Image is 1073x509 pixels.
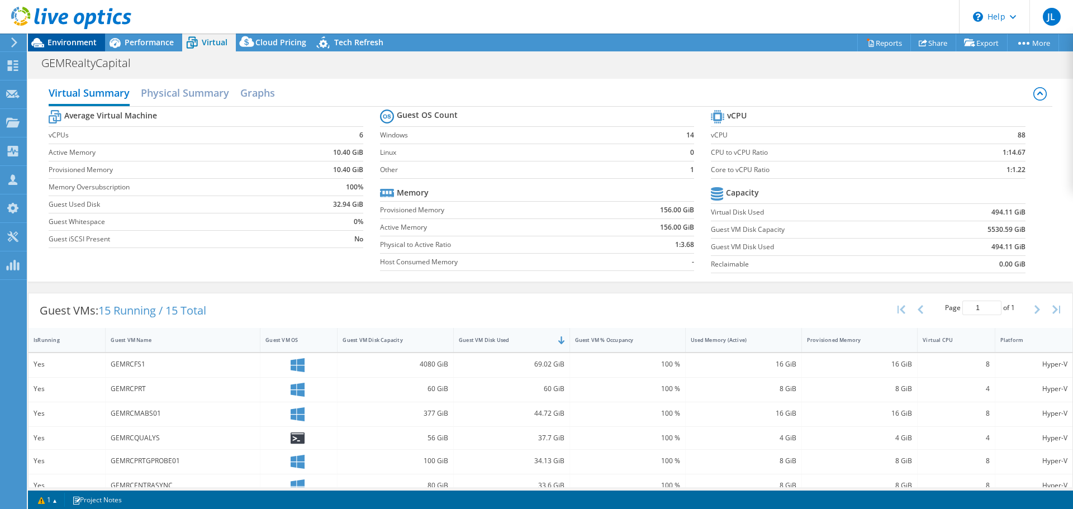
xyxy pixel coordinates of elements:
[111,479,255,492] div: GEMRCENTRASYNC
[265,336,319,344] div: Guest VM OS
[359,130,363,141] b: 6
[380,239,603,250] label: Physical to Active Ratio
[991,207,1025,218] b: 494.11 GiB
[49,234,295,245] label: Guest iSCSI Present
[675,239,694,250] b: 1:3.68
[49,199,295,210] label: Guest Used Disk
[1006,164,1025,175] b: 1:1.22
[923,479,989,492] div: 8
[48,37,97,47] span: Environment
[1043,8,1061,26] span: JL
[575,336,667,344] div: Guest VM % Occupancy
[923,358,989,370] div: 8
[459,479,564,492] div: 33.6 GiB
[991,241,1025,253] b: 494.11 GiB
[380,204,603,216] label: Provisioned Memory
[380,147,666,158] label: Linux
[923,432,989,444] div: 4
[111,383,255,395] div: GEMRCPRT
[64,493,130,507] a: Project Notes
[343,455,448,467] div: 100 GiB
[333,164,363,175] b: 10.40 GiB
[923,383,989,395] div: 4
[34,479,100,492] div: Yes
[987,224,1025,235] b: 5530.59 GiB
[807,383,913,395] div: 8 GiB
[380,222,603,233] label: Active Memory
[945,301,1015,315] span: Page of
[49,130,295,141] label: vCPUs
[380,130,666,141] label: Windows
[343,358,448,370] div: 4080 GiB
[691,407,796,420] div: 16 GiB
[727,110,747,121] b: vCPU
[575,358,681,370] div: 100 %
[459,358,564,370] div: 69.02 GiB
[807,455,913,467] div: 8 GiB
[575,455,681,467] div: 100 %
[240,82,275,104] h2: Graphs
[711,130,943,141] label: vCPU
[111,358,255,370] div: GEMRCFS1
[1000,455,1067,467] div: Hyper-V
[711,224,923,235] label: Guest VM Disk Capacity
[36,57,148,69] h1: GEMRealtyCapital
[343,479,448,492] div: 80 GiB
[111,336,241,344] div: Guest VM Name
[34,336,87,344] div: IsRunning
[397,187,429,198] b: Memory
[34,383,100,395] div: Yes
[354,234,363,245] b: No
[125,37,174,47] span: Performance
[64,110,157,121] b: Average Virtual Machine
[660,204,694,216] b: 156.00 GiB
[334,37,383,47] span: Tech Refresh
[459,455,564,467] div: 34.13 GiB
[49,147,295,158] label: Active Memory
[660,222,694,233] b: 156.00 GiB
[807,479,913,492] div: 8 GiB
[686,130,694,141] b: 14
[691,383,796,395] div: 8 GiB
[807,432,913,444] div: 4 GiB
[34,358,100,370] div: Yes
[1003,147,1025,158] b: 1:14.67
[459,432,564,444] div: 37.7 GiB
[711,164,943,175] label: Core to vCPU Ratio
[1000,358,1067,370] div: Hyper-V
[807,407,913,420] div: 16 GiB
[999,259,1025,270] b: 0.00 GiB
[1000,407,1067,420] div: Hyper-V
[711,207,923,218] label: Virtual Disk Used
[923,455,989,467] div: 8
[575,407,681,420] div: 100 %
[111,407,255,420] div: GEMRCMABS01
[1018,130,1025,141] b: 88
[1011,303,1015,312] span: 1
[711,241,923,253] label: Guest VM Disk Used
[111,455,255,467] div: GEMRCPRTGPROBE01
[973,12,983,22] svg: \n
[1000,479,1067,492] div: Hyper-V
[1000,432,1067,444] div: Hyper-V
[690,147,694,158] b: 0
[34,455,100,467] div: Yes
[49,216,295,227] label: Guest Whitespace
[692,256,694,268] b: -
[343,383,448,395] div: 60 GiB
[691,336,783,344] div: Used Memory (Active)
[691,479,796,492] div: 8 GiB
[923,336,976,344] div: Virtual CPU
[691,432,796,444] div: 4 GiB
[141,82,229,104] h2: Physical Summary
[343,432,448,444] div: 56 GiB
[711,147,943,158] label: CPU to vCPU Ratio
[1007,34,1059,51] a: More
[380,164,666,175] label: Other
[49,164,295,175] label: Provisioned Memory
[333,199,363,210] b: 32.94 GiB
[691,358,796,370] div: 16 GiB
[459,407,564,420] div: 44.72 GiB
[807,358,913,370] div: 16 GiB
[575,432,681,444] div: 100 %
